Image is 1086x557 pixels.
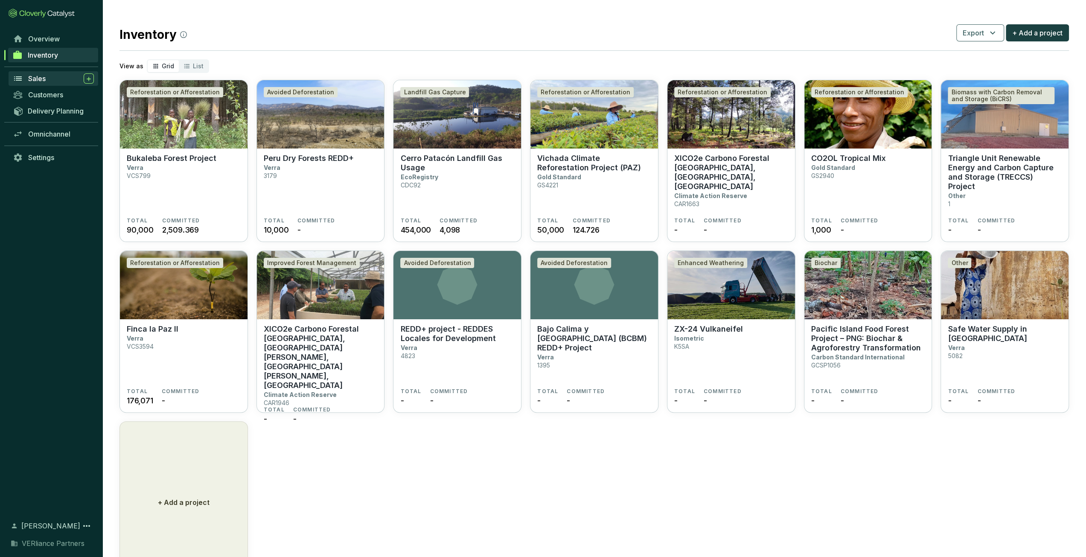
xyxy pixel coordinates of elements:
[127,87,223,97] div: Reforestation or Afforestation
[264,391,337,398] p: Climate Action Reserve
[667,80,795,242] a: XICO2e Carbono Forestal Ejido Pueblo Nuevo, Durango, MéxicoReforestation or AfforestationXICO2e C...
[804,251,932,413] a: Pacific Island Food Forest Project – PNG: Biochar & Agroforestry TransformationBiocharPacific Isl...
[393,251,521,413] a: Avoided DeforestationREDD+ project - REDDES Locales for DevelopmentVerra4823TOTAL-COMMITTED-
[537,353,554,361] p: Verra
[811,164,855,171] p: Gold Standard
[948,87,1054,104] div: Biomass with Carbon Removal and Storage (BiCRS)
[811,324,925,353] p: Pacific Island Food Forest Project – PNG: Biochar & Agroforestry Transformation
[193,62,204,70] span: List
[674,224,678,236] span: -
[537,87,634,97] div: Reforestation or Afforestation
[537,362,550,369] p: 1395
[400,258,474,268] div: Avoided Deforestation
[804,251,932,319] img: Pacific Island Food Forest Project – PNG: Biochar & Agroforestry Transformation
[400,388,421,395] span: TOTAL
[127,324,178,334] p: Finca la Paz II
[264,224,289,236] span: 10,000
[704,388,742,395] span: COMMITTED
[264,258,360,268] div: Improved Forest Management
[530,251,658,413] a: Avoided DeforestationBajo Calima y [GEOGRAPHIC_DATA] (BCBM) REDD+ ProjectVerra1395TOTAL-COMMITTED-
[257,80,384,149] img: Peru Dry Forests REDD+
[704,395,707,406] span: -
[9,87,98,102] a: Customers
[811,362,841,369] p: GCSP1056
[667,251,795,319] img: ZX-24 Vulkaneifel
[948,344,964,351] p: Verra
[704,217,742,224] span: COMMITTED
[400,181,420,189] p: CDC92
[567,395,570,406] span: -
[537,217,558,224] span: TOTAL
[127,258,223,268] div: Reforestation or Afforestation
[537,324,651,353] p: Bajo Calima y [GEOGRAPHIC_DATA] (BCBM) REDD+ Project
[162,224,199,236] span: 2,509.369
[674,388,695,395] span: TOTAL
[940,251,1069,413] a: Safe Water Supply in ZambiaOtherSafe Water Supply in [GEOGRAPHIC_DATA]Verra5082TOTAL-COMMITTED-
[674,324,743,334] p: ZX-24 Vulkaneifel
[948,324,1062,343] p: Safe Water Supply in [GEOGRAPHIC_DATA]
[28,107,84,115] span: Delivery Planning
[841,224,844,236] span: -
[537,258,611,268] div: Avoided Deforestation
[400,217,421,224] span: TOTAL
[9,150,98,165] a: Settings
[811,388,832,395] span: TOTAL
[162,388,200,395] span: COMMITTED
[400,224,431,236] span: 454,000
[941,251,1069,319] img: Safe Water Supply in Zambia
[948,154,1062,191] p: Triangle Unit Renewable Energy and Carbon Capture and Storage (TRECCS) Project
[674,154,788,191] p: XICO2e Carbono Forestal [GEOGRAPHIC_DATA], [GEOGRAPHIC_DATA], [GEOGRAPHIC_DATA]
[537,154,651,172] p: Vichada Climate Reforestation Project (PAZ)
[977,217,1015,224] span: COMMITTED
[264,164,280,171] p: Verra
[977,224,981,236] span: -
[127,217,148,224] span: TOTAL
[704,224,707,236] span: -
[162,62,174,70] span: Grid
[393,80,521,242] a: Cerro Patacón Landfill Gas UsageLandfill Gas CaptureCerro Patacón Landfill Gas UsageEcoRegistryCD...
[127,388,148,395] span: TOTAL
[127,395,153,406] span: 176,071
[28,130,70,138] span: Omnichannel
[537,224,564,236] span: 50,000
[120,251,247,319] img: Finca la Paz II
[674,200,699,207] p: CAR1663
[940,80,1069,242] a: Triangle Unit Renewable Energy and Carbon Capture and Storage (TRECCS) ProjectBiomass with Carbon...
[264,406,285,413] span: TOTAL
[256,80,385,242] a: Peru Dry Forests REDD+Avoided DeforestationPeru Dry Forests REDD+Verra3179TOTAL10,000COMMITTED-
[674,87,771,97] div: Reforestation or Afforestation
[400,324,514,343] p: REDD+ project - REDDES Locales for Development
[400,395,404,406] span: -
[1012,28,1063,38] span: + Add a project
[667,251,795,413] a: ZX-24 VulkaneifelEnhanced WeatheringZX-24 VulkaneifelIsometricK5SATOTAL-COMMITTED-
[21,521,80,531] span: [PERSON_NAME]
[948,388,969,395] span: TOTAL
[977,388,1015,395] span: COMMITTED
[430,388,468,395] span: COMMITTED
[841,395,844,406] span: -
[264,154,354,163] p: Peru Dry Forests REDD+
[567,388,605,395] span: COMMITTED
[119,62,143,70] p: View as
[948,258,971,268] div: Other
[400,154,514,172] p: Cerro Patacón Landfill Gas Usage
[537,173,581,181] p: Gold Standard
[162,217,200,224] span: COMMITTED
[9,127,98,141] a: Omnichannel
[948,352,962,359] p: 5082
[811,258,841,268] div: Biochar
[537,388,558,395] span: TOTAL
[264,172,277,179] p: 3179
[667,80,795,149] img: XICO2e Carbono Forestal Ejido Pueblo Nuevo, Durango, México
[804,80,932,149] img: CO2OL Tropical Mix
[297,224,301,236] span: -
[941,80,1069,149] img: Triangle Unit Renewable Energy and Carbon Capture and Storage (TRECCS) Project
[530,80,658,242] a: Vichada Climate Reforestation Project (PAZ)Reforestation or AfforestationVichada Climate Reforest...
[948,224,951,236] span: -
[811,224,831,236] span: 1,000
[127,164,143,171] p: Verra
[28,90,63,99] span: Customers
[963,28,984,38] span: Export
[28,51,58,59] span: Inventory
[256,251,385,413] a: XICO2e Carbono Forestal Ejido Noh Bec, Municipio de Felipe Carrillo Puerto, Estado de Quintana Ro...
